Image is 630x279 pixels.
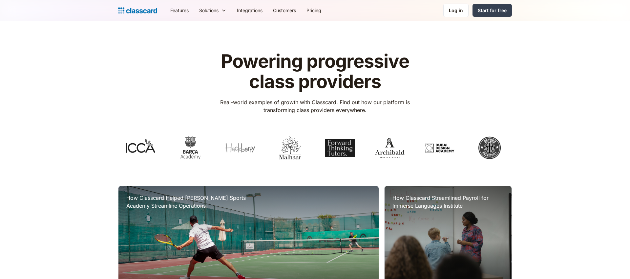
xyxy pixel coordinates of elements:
h3: How Classcard Helped [PERSON_NAME] Sports Academy Streamline Operations [126,194,258,210]
div: Solutions [194,3,232,18]
h3: How Classcard Streamlined Payroll for Immerse Languages Institute [392,194,504,210]
h1: Powering progressive class providers [211,51,419,92]
a: Integrations [232,3,268,18]
a: Features [165,3,194,18]
p: Real-world examples of growth with Classcard. Find out how our platform is transforming class pro... [211,98,419,114]
a: Start for free [472,4,512,17]
a: Customers [268,3,301,18]
div: Start for free [478,7,507,14]
a: home [118,6,157,15]
div: Solutions [199,7,219,14]
a: Log in [443,4,469,17]
div: Log in [449,7,463,14]
a: Pricing [301,3,326,18]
